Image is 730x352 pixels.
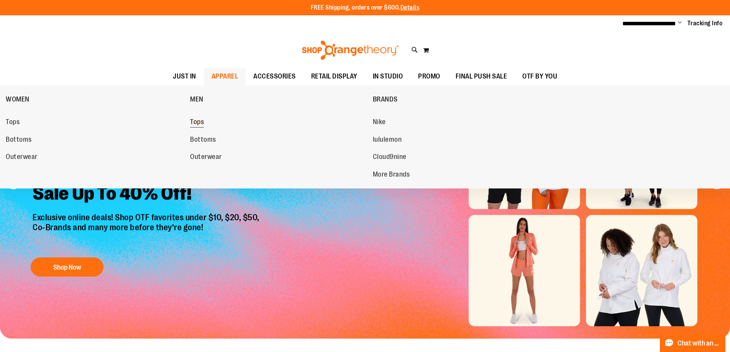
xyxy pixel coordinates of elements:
a: ACCESSORIES [246,68,303,85]
a: Final Chance To Save -Sale Up To 40% Off! Exclusive online deals! Shop OTF favorites under $10, $... [27,153,267,281]
span: Tops [6,118,20,128]
span: ACCESSORIES [253,68,296,85]
a: OTF BY YOU [515,68,565,85]
a: WOMEN [6,89,186,109]
span: BRANDS [373,95,398,105]
span: JUST IN [173,68,196,85]
span: lululemon [373,136,402,145]
a: JUST IN [165,68,204,85]
a: FINAL PUSH SALE [448,68,515,85]
span: More Brands [373,170,410,180]
a: Tops [190,115,365,129]
span: PROMO [418,68,440,85]
a: APPAREL [204,68,246,85]
span: Bottoms [190,136,216,145]
span: WOMEN [6,95,30,105]
a: IN STUDIO [365,68,411,85]
a: Tracking Info [687,19,723,28]
a: PROMO [410,68,448,85]
span: Tops [190,118,204,128]
span: OTF BY YOU [522,68,557,85]
a: RETAIL DISPLAY [303,68,365,85]
span: IN STUDIO [373,68,403,85]
p: Exclusive online deals! Shop OTF favorites under $10, $20, $50, Co-Brands and many more before th... [27,213,267,250]
a: Details [400,4,420,11]
a: BRANDS [373,89,553,109]
a: Bottoms [190,133,365,147]
p: FREE Shipping, orders over $600. [311,3,420,12]
img: Shop Orangetheory [301,41,400,60]
button: Account menu [678,20,682,27]
a: Outerwear [190,150,365,164]
span: FINAL PUSH SALE [456,68,507,85]
a: MEN [190,89,369,109]
span: MEN [190,95,203,105]
button: Chat with an Expert [660,334,726,352]
span: Cloud9nine [373,153,407,162]
button: Shop Now [31,257,103,277]
span: Outerwear [6,153,38,162]
span: APPAREL [212,68,238,85]
span: Nike [373,118,386,128]
span: Chat with an Expert [678,340,721,347]
span: RETAIL DISPLAY [311,68,358,85]
span: Outerwear [190,153,222,162]
span: Bottoms [6,136,32,145]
